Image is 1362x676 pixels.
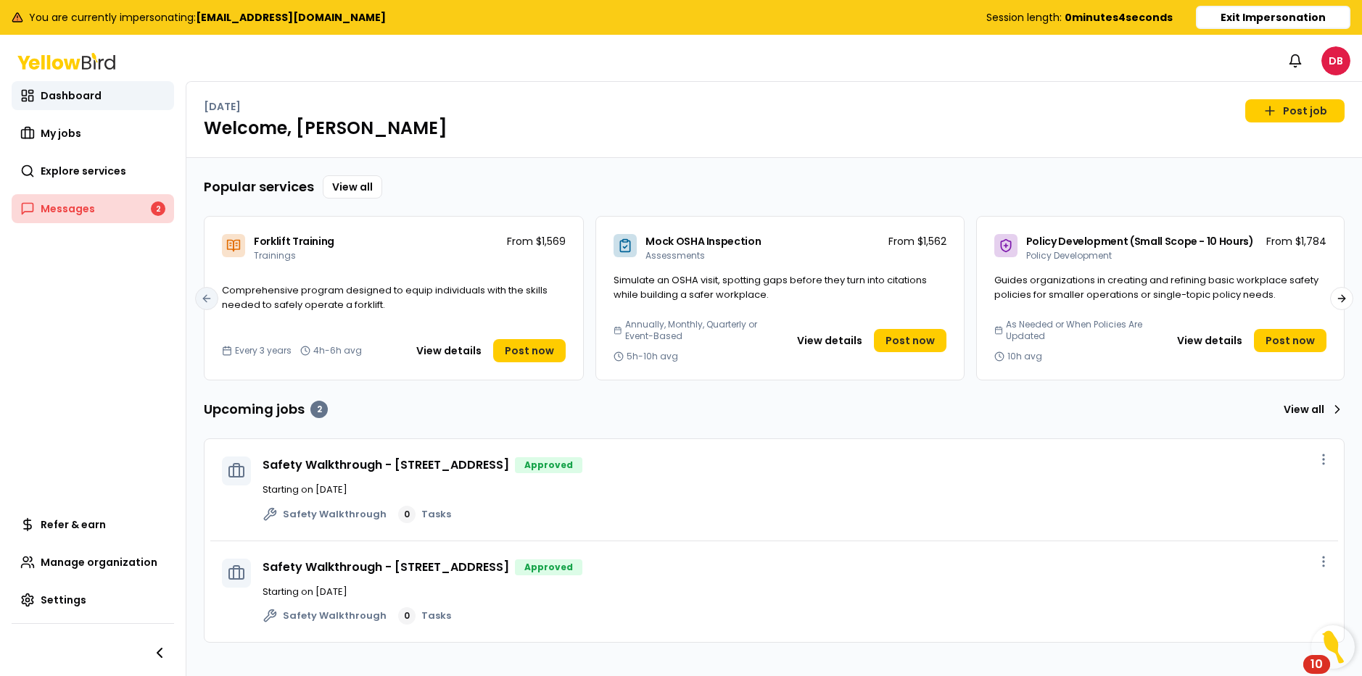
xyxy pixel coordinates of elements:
[204,399,328,420] h3: Upcoming jobs
[627,351,678,362] span: 5h-10h avg
[625,319,783,342] span: Annually, Monthly, Quarterly or Event-Based
[515,559,582,575] div: Approved
[263,456,509,473] a: Safety Walkthrough - [STREET_ADDRESS]
[1311,625,1355,669] button: Open Resource Center, 10 new notifications
[614,273,927,301] span: Simulate an OSHA visit, spotting gaps before they turn into citations while building a safer work...
[263,585,1326,599] p: Starting on [DATE]
[41,88,102,103] span: Dashboard
[493,339,566,362] a: Post now
[204,99,241,114] p: [DATE]
[12,548,174,577] a: Manage organization
[283,507,387,522] span: Safety Walkthrough
[12,510,174,539] a: Refer & earn
[204,177,314,197] h3: Popular services
[263,559,509,575] a: Safety Walkthrough - [STREET_ADDRESS]
[12,194,174,223] a: Messages2
[1007,351,1042,362] span: 10h avg
[874,329,946,352] a: Post now
[1266,333,1315,348] span: Post now
[41,555,157,569] span: Manage organization
[12,157,174,185] a: Explore services
[151,201,165,216] div: 2
[1245,99,1345,122] a: Post job
[1065,10,1173,25] b: 0 minutes 4 seconds
[986,10,1173,25] div: Session length:
[313,345,362,356] span: 4h-6h avg
[515,457,582,473] div: Approved
[12,119,174,148] a: My jobs
[1321,46,1350,75] span: DB
[1196,6,1350,29] button: Exit Impersonation
[1278,398,1345,421] a: View all
[1266,234,1326,249] p: From $1,784
[408,339,490,362] button: View details
[254,249,296,262] span: Trainings
[41,517,106,532] span: Refer & earn
[41,593,86,607] span: Settings
[204,117,1345,140] h1: Welcome, [PERSON_NAME]
[398,607,416,625] div: 0
[254,234,334,249] span: Forklift Training
[1254,329,1326,352] a: Post now
[645,249,705,262] span: Assessments
[29,10,386,25] span: You are currently impersonating:
[888,234,946,249] p: From $1,562
[398,506,416,523] div: 0
[12,81,174,110] a: Dashboard
[283,609,387,623] span: Safety Walkthrough
[1006,319,1163,342] span: As Needed or When Policies Are Updated
[788,329,871,352] button: View details
[196,10,386,25] b: [EMAIL_ADDRESS][DOMAIN_NAME]
[41,164,126,178] span: Explore services
[41,201,95,216] span: Messages
[323,175,382,199] a: View all
[222,283,548,312] span: Comprehensive program designed to equip individuals with the skills needed to safely operate a fo...
[398,607,451,625] a: 0Tasks
[507,234,566,249] p: From $1,569
[1026,249,1112,262] span: Policy Development
[12,585,174,614] a: Settings
[235,345,292,356] span: Every 3 years
[310,401,328,418] div: 2
[645,234,761,249] span: Mock OSHA Inspection
[1026,234,1254,249] span: Policy Development (Small Scope - 10 Hours)
[263,483,1326,497] p: Starting on [DATE]
[1168,329,1251,352] button: View details
[994,273,1318,301] span: Guides organizations in creating and refining basic workplace safety policies for smaller operati...
[505,343,554,358] span: Post now
[886,333,935,348] span: Post now
[398,506,451,523] a: 0Tasks
[41,126,81,141] span: My jobs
